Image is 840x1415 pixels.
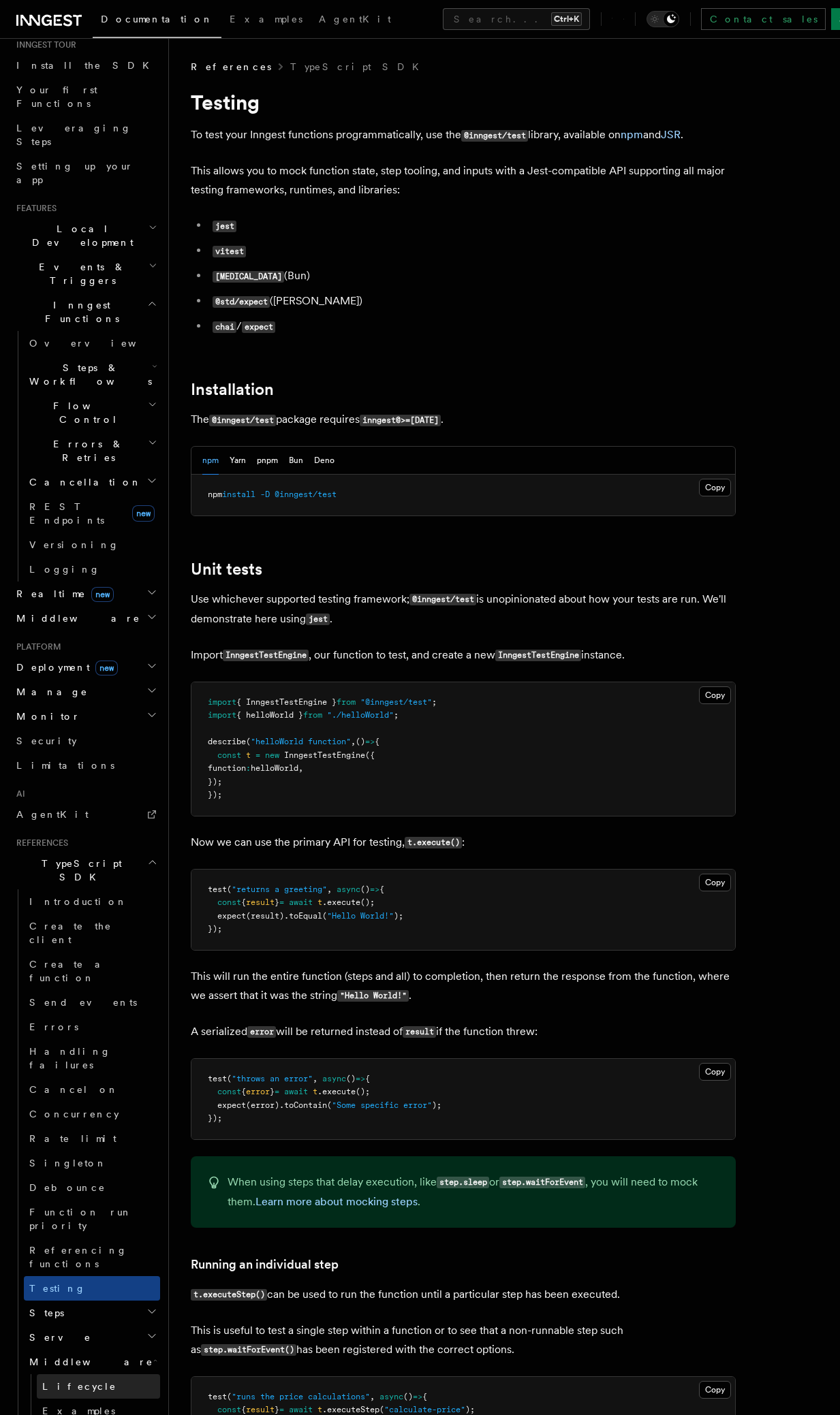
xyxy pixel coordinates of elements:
[290,60,427,74] a: TypeScript SDK
[699,686,731,704] button: Copy
[461,130,528,142] code: @inngest/test
[279,1100,327,1110] span: .toContain
[236,697,337,707] span: { InngestTestEngine }
[227,885,232,894] span: (
[313,1074,317,1083] span: ,
[29,564,100,575] span: Logging
[403,1026,436,1038] code: result
[319,14,391,25] span: AgentKit
[201,1344,296,1356] code: step.waitForEvent()
[11,78,160,116] a: Your first Functions
[24,1301,160,1325] button: Steps
[413,1392,422,1401] span: =>
[16,760,114,771] span: Limitations
[29,1109,119,1119] span: Concurrency
[24,475,142,489] span: Cancellation
[24,914,160,952] a: Create the client
[246,897,275,907] span: result
[284,750,365,760] span: InngestTestEngine
[24,470,160,494] button: Cancellation
[191,646,736,665] p: Import , our function to test, and create a new instance.
[24,432,160,470] button: Errors & Retries
[132,505,155,522] span: new
[209,415,276,426] code: @inngest/test
[11,606,160,631] button: Middleware
[314,447,335,475] button: Deno
[230,447,246,475] button: Yarn
[246,763,251,773] span: :
[405,837,462,848] code: t.execute()
[11,857,147,884] span: TypeScript SDK
[208,1074,227,1083] span: test
[191,1285,736,1305] p: can be used to run the function until a particular step has been executed.
[29,1046,111,1070] span: Handling failures
[11,704,160,729] button: Monitor
[16,735,77,746] span: Security
[11,222,149,249] span: Local Development
[360,897,375,907] span: ();
[191,60,271,74] span: References
[24,557,160,582] a: Logging
[228,1173,719,1211] p: When using steps that delay execution, like or , you will need to mock them. .
[191,967,736,1006] p: This will run the entire function (steps and all) to completion, then return the response from th...
[29,338,170,349] span: Overview
[24,1151,160,1175] a: Singleton
[213,296,270,308] code: @std/expect
[289,1405,313,1414] span: await
[337,990,409,1002] code: "Hello World!"
[699,874,731,891] button: Copy
[16,60,157,71] span: Install the SDK
[346,1074,356,1083] span: ()
[217,750,241,760] span: const
[222,490,255,499] span: install
[241,1087,246,1096] span: {
[351,737,356,746] span: ,
[327,911,394,921] span: "Hello World!"
[246,1087,270,1096] span: error
[11,802,160,827] a: AgentKit
[24,1175,160,1200] a: Debounce
[24,1306,64,1320] span: Steps
[365,737,375,746] span: =>
[24,952,160,990] a: Create a function
[24,990,160,1015] a: Send events
[11,116,160,154] a: Leveraging Steps
[647,11,679,27] button: Toggle dark mode
[29,921,112,945] span: Create the client
[317,1087,356,1096] span: .execute
[24,1355,153,1369] span: Middleware
[394,710,399,720] span: ;
[208,777,222,786] span: });
[191,1289,267,1301] code: t.executeStep()
[24,1200,160,1238] a: Function run priority
[208,490,222,499] span: npm
[24,399,148,426] span: Flow Control
[11,293,160,331] button: Inngest Functions
[11,789,25,799] span: AI
[370,885,379,894] span: =>
[93,4,221,38] a: Documentation
[251,737,351,746] span: "helloWorld function"
[24,1325,160,1350] button: Serve
[24,1350,160,1374] button: Middleware
[260,490,270,499] span: -D
[221,4,311,37] a: Examples
[11,851,160,889] button: TypeScript SDK
[217,911,246,921] span: expect
[241,1405,246,1414] span: {
[375,737,379,746] span: {
[332,1100,432,1110] span: "Some specific error"
[191,125,736,145] p: To test your Inngest functions programmatically, use the library, available on and .
[699,479,731,496] button: Copy
[29,1158,107,1168] span: Singleton
[11,587,114,601] span: Realtime
[11,331,160,582] div: Inngest Functions
[191,1022,736,1042] p: A serialized will be returned instead of if the function threw:
[217,1405,241,1414] span: const
[356,737,365,746] span: ()
[11,582,160,606] button: Realtimenew
[255,750,260,760] span: =
[191,380,274,399] a: Installation
[270,1087,275,1096] span: }
[24,1039,160,1077] a: Handling failures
